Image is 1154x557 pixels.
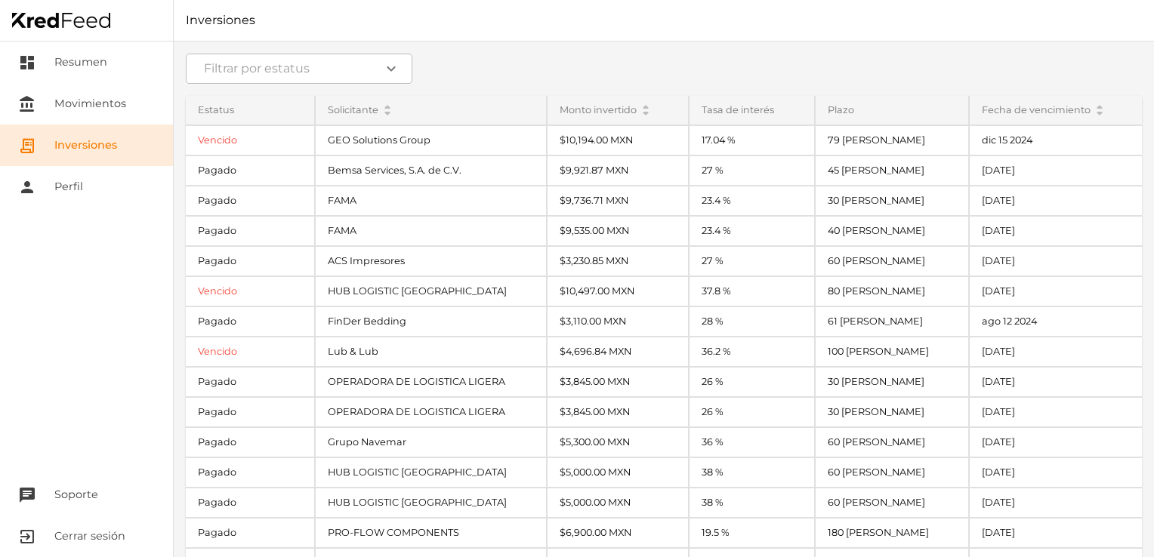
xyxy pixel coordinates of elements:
div: Vencido [186,277,314,306]
div: Solicitante [316,96,546,125]
div: 23.4 % [690,217,813,245]
div: FAMA [316,186,546,215]
div: HUB LOGISTIC [GEOGRAPHIC_DATA] [316,277,546,306]
div: Pagado [186,307,314,336]
div: $10,194.00 MXN [548,126,688,155]
div: 27 % [690,247,813,275]
div: Bemsa Services, S.A. de C.V. [316,156,546,185]
div: Fecha de vencimiento [970,96,1142,125]
div: Pagado [186,217,314,245]
div: 37.8 % [690,277,813,306]
i: arrow_drop_down [1097,110,1103,116]
div: $9,921.87 MXN [548,156,688,185]
div: Lub & Lub [316,337,546,366]
div: 17.04 % [690,126,813,155]
div: ago 12 2024 [970,307,1142,336]
div: [DATE] [970,337,1142,366]
div: 28 % [690,307,813,336]
div: 30 [PERSON_NAME] [816,398,968,426]
div: [DATE] [970,458,1142,487]
div: OPERADORA DE LOGISTICA LIGERA [316,368,546,396]
div: PRO-FLOW COMPONENTS [316,519,546,547]
div: FinDer Bedding [316,307,546,336]
div: ACS Impresores [316,247,546,275]
div: FAMA [316,217,546,245]
div: $9,535.00 MXN [548,217,688,245]
h1: Inversiones [174,11,1154,29]
div: $6,900.00 MXN [548,519,688,547]
div: Pagado [186,247,314,275]
div: Pagado [186,186,314,215]
div: 45 [PERSON_NAME] [816,156,968,185]
div: 80 [PERSON_NAME] [816,277,968,306]
div: [DATE] [970,488,1142,517]
div: 100 [PERSON_NAME] [816,337,968,366]
div: GEO Solutions Group [316,126,546,155]
div: $5,000.00 MXN [548,488,688,517]
div: HUB LOGISTIC [GEOGRAPHIC_DATA] [316,488,546,517]
div: $9,736.71 MXN [548,186,688,215]
div: $4,696.84 MXN [548,337,688,366]
div: $3,230.85 MXN [548,247,688,275]
div: Vencido [186,337,314,366]
div: Pagado [186,519,314,547]
div: Pagado [186,368,314,396]
div: Plazo [816,96,968,125]
div: Pagado [186,398,314,426]
div: $3,845.00 MXN [548,368,688,396]
div: Estatus [186,96,314,125]
div: HUB LOGISTIC [GEOGRAPHIC_DATA] [316,458,546,487]
div: 60 [PERSON_NAME] [816,428,968,457]
i: person [18,178,36,196]
i: receipt_long [18,137,36,155]
div: 38 % [690,488,813,517]
div: $10,497.00 MXN [548,277,688,306]
div: [DATE] [970,247,1142,275]
div: Monto invertido [548,96,688,125]
div: 40 [PERSON_NAME] [816,217,968,245]
div: 79 [PERSON_NAME] [816,126,968,155]
div: Pagado [186,458,314,487]
div: 38 % [690,458,813,487]
div: Grupo Navemar [316,428,546,457]
div: $5,000.00 MXN [548,458,688,487]
div: $5,300.00 MXN [548,428,688,457]
div: 60 [PERSON_NAME] [816,488,968,517]
div: 30 [PERSON_NAME] [816,368,968,396]
div: [DATE] [970,398,1142,426]
div: [DATE] [970,368,1142,396]
div: 60 [PERSON_NAME] [816,247,968,275]
div: $3,845.00 MXN [548,398,688,426]
div: Pagado [186,156,314,185]
div: 26 % [690,368,813,396]
div: Pagado [186,488,314,517]
div: 180 [PERSON_NAME] [816,519,968,547]
div: 23.4 % [690,186,813,215]
i: exit_to_app [18,528,36,546]
i: arrow_drop_down [643,110,649,116]
div: 26 % [690,398,813,426]
i: chat [18,486,36,504]
div: Tasa de interés [690,96,813,125]
i: expand_more [382,60,400,78]
div: 27 % [690,156,813,185]
i: dashboard [18,54,36,72]
div: Pagado [186,428,314,457]
div: 60 [PERSON_NAME] [816,458,968,487]
div: 61 [PERSON_NAME] [816,307,968,336]
img: Home [12,13,110,28]
div: Vencido [186,126,314,155]
div: [DATE] [970,217,1142,245]
div: 30 [PERSON_NAME] [816,186,968,215]
i: arrow_drop_down [384,110,390,116]
div: [DATE] [970,186,1142,215]
div: [DATE] [970,428,1142,457]
div: $3,110.00 MXN [548,307,688,336]
div: dic 15 2024 [970,126,1142,155]
i: account_balance [18,95,36,113]
div: 36.2 % [690,337,813,366]
div: 36 % [690,428,813,457]
div: [DATE] [970,519,1142,547]
div: OPERADORA DE LOGISTICA LIGERA [316,398,546,426]
div: [DATE] [970,277,1142,306]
